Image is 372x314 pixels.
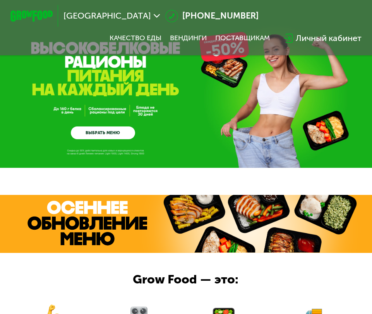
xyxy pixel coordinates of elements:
a: [PHONE_NUMBER] [165,10,259,22]
div: Grow Food — это: [133,270,256,289]
div: поставщикам [215,34,270,43]
div: Личный кабинет [296,32,362,45]
span: [GEOGRAPHIC_DATA] [63,12,151,20]
a: Качество еды [110,34,161,43]
a: Вендинги [170,34,207,43]
a: ВЫБРАТЬ МЕНЮ [71,126,135,139]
